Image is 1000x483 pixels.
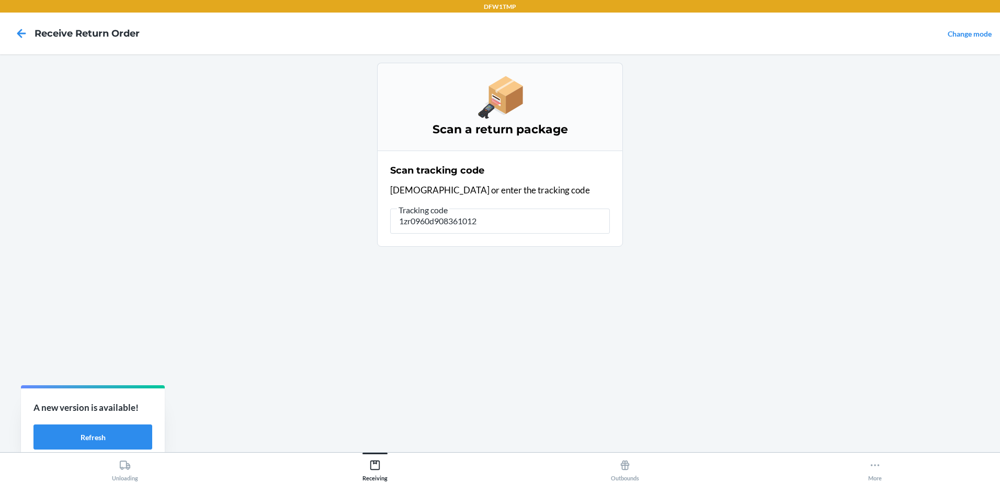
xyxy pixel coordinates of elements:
[35,27,140,40] h4: Receive Return Order
[390,183,610,197] p: [DEMOGRAPHIC_DATA] or enter the tracking code
[750,453,1000,481] button: More
[33,401,152,415] p: A new version is available!
[484,2,516,11] p: DFW1TMP
[250,453,500,481] button: Receiving
[397,205,449,215] span: Tracking code
[362,455,388,481] div: Receiving
[390,164,484,177] h2: Scan tracking code
[112,455,138,481] div: Unloading
[390,209,610,234] input: Tracking code
[390,121,610,138] h3: Scan a return package
[500,453,750,481] button: Outbounds
[948,29,992,38] a: Change mode
[611,455,639,481] div: Outbounds
[33,424,152,450] button: Refresh
[868,455,882,481] div: More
